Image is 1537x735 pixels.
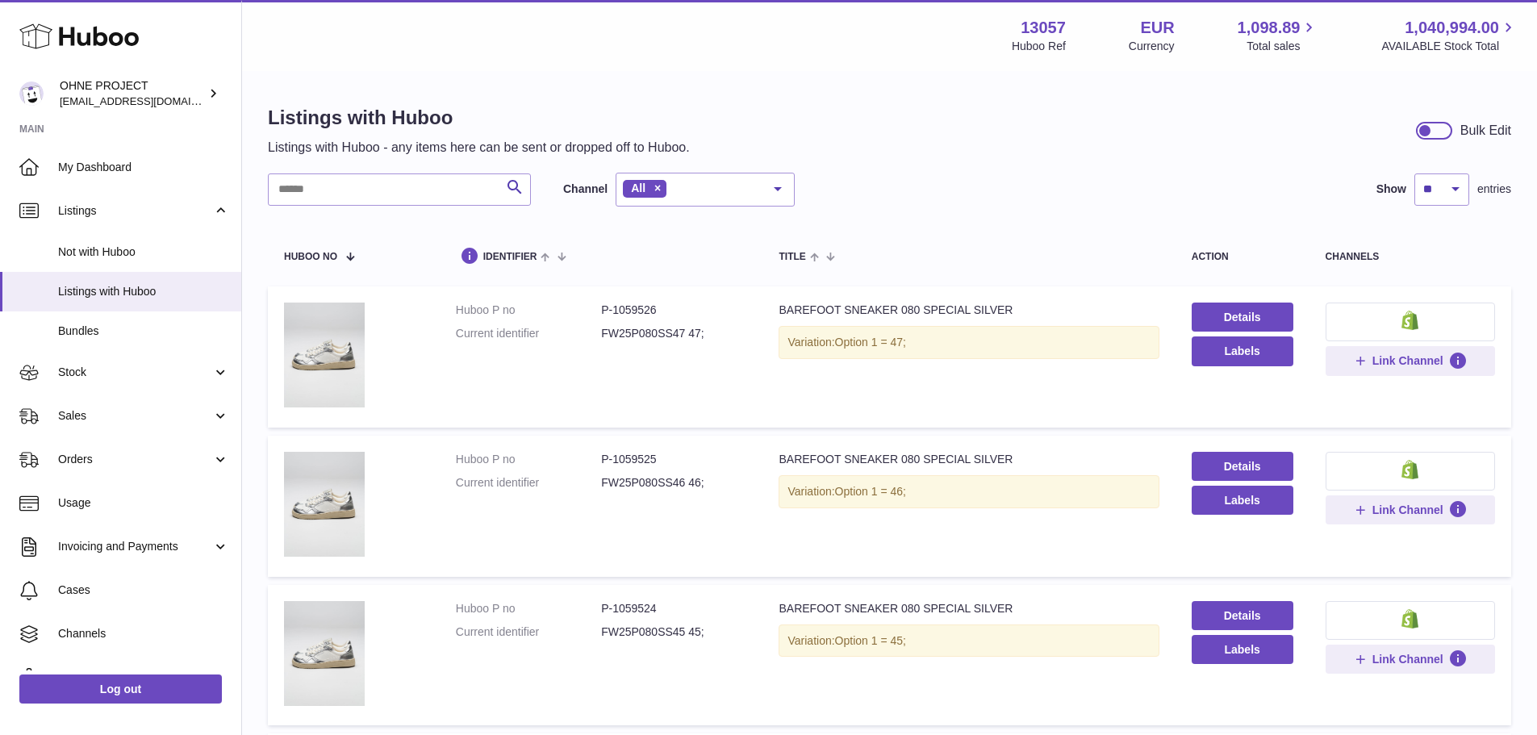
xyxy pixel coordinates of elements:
span: 1,098.89 [1238,17,1301,39]
img: internalAdmin-13057@internal.huboo.com [19,81,44,106]
img: shopify-small.png [1401,609,1418,629]
div: Bulk Edit [1460,122,1511,140]
dt: Current identifier [456,624,601,640]
label: Channel [563,182,608,197]
div: BAREFOOT SNEAKER 080 SPECIAL SILVER [779,601,1159,616]
dt: Current identifier [456,475,601,491]
button: Labels [1192,486,1293,515]
span: Total sales [1247,39,1318,54]
div: Currency [1129,39,1175,54]
img: shopify-small.png [1401,311,1418,330]
span: Orders [58,452,212,467]
div: Variation: [779,326,1159,359]
span: Not with Huboo [58,244,229,260]
span: Cases [58,583,229,598]
a: Log out [19,674,222,704]
span: Bundles [58,324,229,339]
button: Labels [1192,635,1293,664]
img: BAREFOOT SNEAKER 080 SPECIAL SILVER [284,452,365,557]
span: 1,040,994.00 [1405,17,1499,39]
button: Link Channel [1326,645,1495,674]
span: All [631,182,645,194]
span: Channels [58,626,229,641]
span: Link Channel [1372,353,1443,368]
span: Sales [58,408,212,424]
span: Usage [58,495,229,511]
div: OHNE PROJECT [60,78,205,109]
div: channels [1326,252,1495,262]
div: Variation: [779,624,1159,658]
div: BAREFOOT SNEAKER 080 SPECIAL SILVER [779,303,1159,318]
span: Option 1 = 47; [835,336,906,349]
a: Details [1192,303,1293,332]
a: Details [1192,452,1293,481]
span: AVAILABLE Stock Total [1381,39,1518,54]
span: entries [1477,182,1511,197]
dd: FW25P080SS47 47; [601,326,746,341]
dt: Current identifier [456,326,601,341]
img: shopify-small.png [1401,460,1418,479]
div: Huboo Ref [1012,39,1066,54]
img: BAREFOOT SNEAKER 080 SPECIAL SILVER [284,303,365,407]
h1: Listings with Huboo [268,105,690,131]
span: Link Channel [1372,503,1443,517]
div: BAREFOOT SNEAKER 080 SPECIAL SILVER [779,452,1159,467]
div: action [1192,252,1293,262]
span: Option 1 = 46; [835,485,906,498]
div: Variation: [779,475,1159,508]
dt: Huboo P no [456,303,601,318]
span: Option 1 = 45; [835,634,906,647]
button: Link Channel [1326,346,1495,375]
dd: P-1059526 [601,303,746,318]
span: title [779,252,805,262]
span: Invoicing and Payments [58,539,212,554]
span: Link Channel [1372,652,1443,666]
a: 1,040,994.00 AVAILABLE Stock Total [1381,17,1518,54]
a: Details [1192,601,1293,630]
button: Labels [1192,336,1293,365]
span: Listings [58,203,212,219]
span: Stock [58,365,212,380]
dt: Huboo P no [456,452,601,467]
p: Listings with Huboo - any items here can be sent or dropped off to Huboo. [268,139,690,157]
strong: 13057 [1021,17,1066,39]
button: Link Channel [1326,495,1495,524]
span: [EMAIL_ADDRESS][DOMAIN_NAME] [60,94,237,107]
img: BAREFOOT SNEAKER 080 SPECIAL SILVER [284,601,365,706]
span: My Dashboard [58,160,229,175]
a: 1,098.89 Total sales [1238,17,1319,54]
dd: P-1059525 [601,452,746,467]
span: Listings with Huboo [58,284,229,299]
strong: EUR [1140,17,1174,39]
label: Show [1376,182,1406,197]
dd: FW25P080SS46 46; [601,475,746,491]
span: Settings [58,670,229,685]
span: identifier [483,252,537,262]
dd: FW25P080SS45 45; [601,624,746,640]
span: Huboo no [284,252,337,262]
dt: Huboo P no [456,601,601,616]
dd: P-1059524 [601,601,746,616]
